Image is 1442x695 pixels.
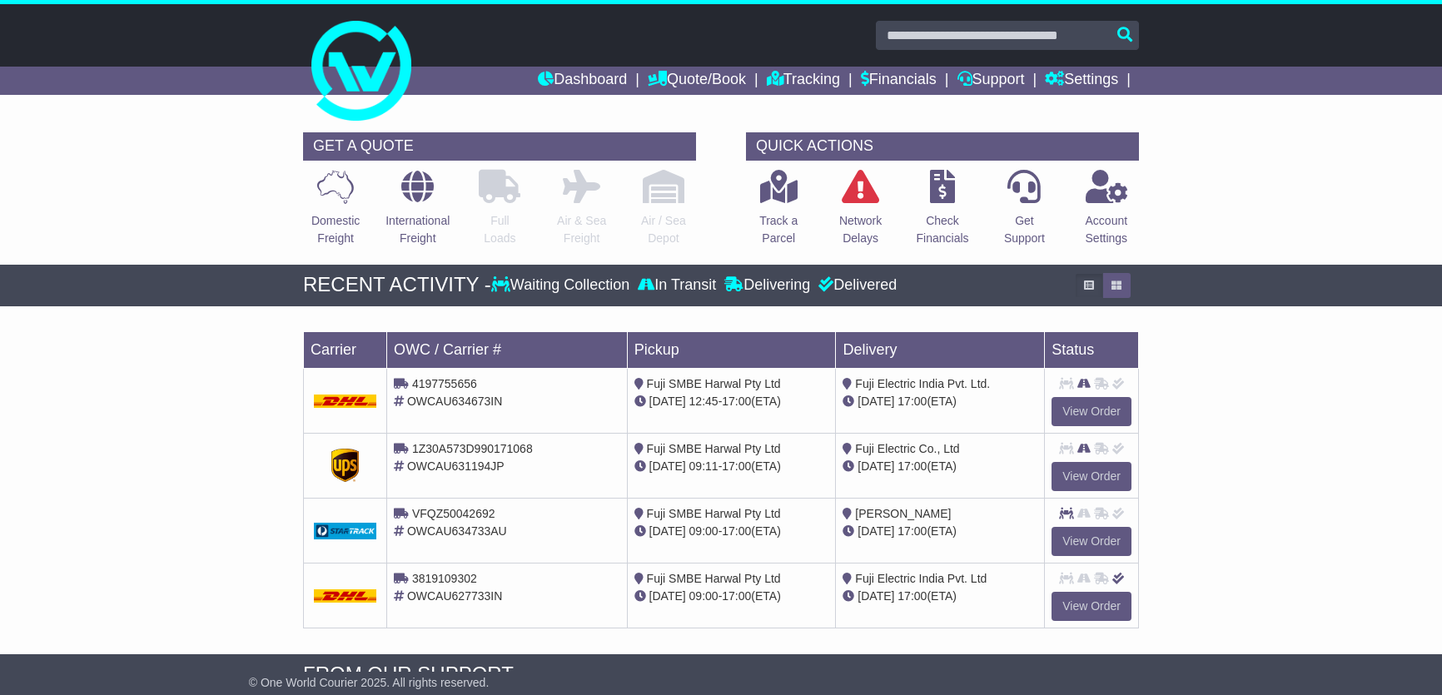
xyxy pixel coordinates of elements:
span: 17:00 [898,524,927,538]
a: Support [957,67,1025,95]
div: FROM OUR SUPPORT [303,663,1139,687]
div: - (ETA) [634,523,829,540]
td: OWC / Carrier # [387,331,628,368]
span: 3819109302 [412,572,477,585]
span: OWCAU634673IN [407,395,502,408]
a: Track aParcel [758,169,798,256]
img: DHL.png [314,589,376,603]
span: [DATE] [858,395,894,408]
a: View Order [1052,527,1131,556]
span: 09:00 [689,589,719,603]
div: - (ETA) [634,458,829,475]
p: Air / Sea Depot [641,212,686,247]
span: OWCAU627733IN [407,589,502,603]
span: 17:00 [722,589,751,603]
span: VFQZ50042692 [412,507,495,520]
div: (ETA) [843,458,1037,475]
a: Financials [861,67,937,95]
div: In Transit [634,276,720,295]
span: 17:00 [722,395,751,408]
a: Settings [1045,67,1118,95]
p: Check Financials [917,212,969,247]
p: Full Loads [479,212,520,247]
span: 09:11 [689,459,719,473]
a: View Order [1052,592,1131,621]
span: Fuji Electric Co., Ltd [855,442,959,455]
span: [PERSON_NAME] [855,507,951,520]
span: © One World Courier 2025. All rights reserved. [249,676,490,689]
div: GET A QUOTE [303,132,696,161]
span: Fuji SMBE Harwal Pty Ltd [647,572,781,585]
div: - (ETA) [634,588,829,605]
div: (ETA) [843,523,1037,540]
span: [DATE] [649,589,686,603]
span: Fuji Electric India Pvt. Ltd. [855,377,990,390]
p: Account Settings [1086,212,1128,247]
span: 09:00 [689,524,719,538]
span: [DATE] [649,395,686,408]
div: (ETA) [843,588,1037,605]
a: View Order [1052,397,1131,426]
a: AccountSettings [1085,169,1129,256]
a: GetSupport [1003,169,1046,256]
span: Fuji SMBE Harwal Pty Ltd [647,442,781,455]
div: QUICK ACTIONS [746,132,1139,161]
p: Domestic Freight [311,212,360,247]
a: Dashboard [538,67,627,95]
a: DomesticFreight [311,169,360,256]
span: Fuji SMBE Harwal Pty Ltd [647,377,781,390]
span: [DATE] [649,459,686,473]
span: OWCAU634733AU [407,524,507,538]
img: DHL.png [314,395,376,408]
span: 17:00 [898,589,927,603]
img: GetCarrierServiceDarkLogo [331,449,360,482]
td: Pickup [627,331,836,368]
div: Waiting Collection [491,276,634,295]
a: InternationalFreight [385,169,450,256]
div: - (ETA) [634,393,829,410]
span: [DATE] [858,524,894,538]
div: Delivering [720,276,814,295]
span: 12:45 [689,395,719,408]
div: RECENT ACTIVITY - [303,273,491,297]
div: (ETA) [843,393,1037,410]
p: International Freight [385,212,450,247]
span: 17:00 [898,395,927,408]
p: Air & Sea Freight [557,212,606,247]
span: 17:00 [722,459,751,473]
a: Tracking [767,67,840,95]
p: Network Delays [839,212,882,247]
a: View Order [1052,462,1131,491]
span: [DATE] [649,524,686,538]
span: 1Z30A573D990171068 [412,442,533,455]
td: Status [1045,331,1139,368]
p: Get Support [1004,212,1045,247]
a: CheckFinancials [916,169,970,256]
span: 17:00 [722,524,751,538]
span: OWCAU631194JP [407,459,505,473]
span: Fuji SMBE Harwal Pty Ltd [647,507,781,520]
div: Delivered [814,276,897,295]
td: Carrier [304,331,387,368]
span: 17:00 [898,459,927,473]
span: [DATE] [858,459,894,473]
span: Fuji Electric India Pvt. Ltd [855,572,987,585]
img: GetCarrierServiceDarkLogo [314,523,376,539]
a: Quote/Book [648,67,746,95]
p: Track a Parcel [759,212,798,247]
a: NetworkDelays [838,169,883,256]
span: 4197755656 [412,377,477,390]
span: [DATE] [858,589,894,603]
td: Delivery [836,331,1045,368]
